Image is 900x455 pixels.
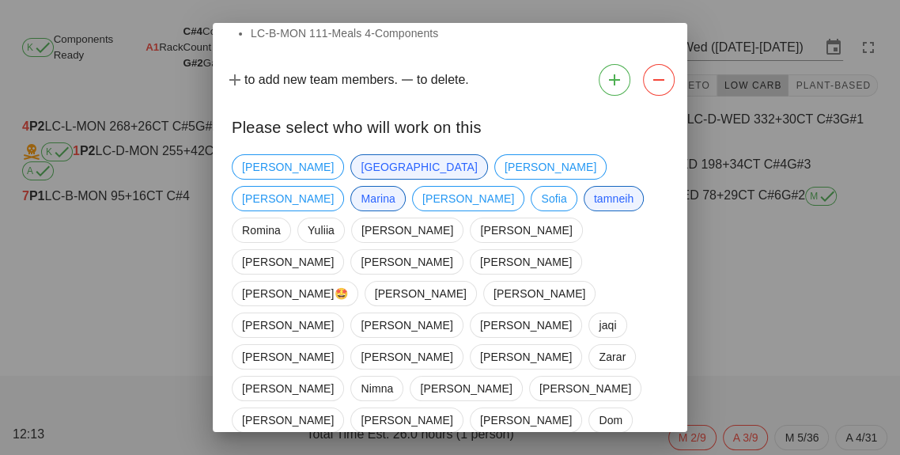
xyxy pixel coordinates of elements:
span: [PERSON_NAME] [242,345,334,369]
span: Sofia [541,187,566,210]
span: [PERSON_NAME] [242,408,334,432]
span: [PERSON_NAME] [242,155,334,179]
span: Nimna [361,377,393,400]
span: Romina [242,218,281,242]
span: [PERSON_NAME] [242,377,334,400]
span: [PERSON_NAME] [480,345,572,369]
span: [PERSON_NAME] [242,187,334,210]
div: to add new team members. to delete. [213,58,687,102]
span: [PERSON_NAME] [480,313,572,337]
span: [PERSON_NAME] [493,282,585,305]
span: [PERSON_NAME] [420,377,512,400]
div: Please select who will work on this [213,102,687,148]
span: [PERSON_NAME] [242,313,334,337]
span: [PERSON_NAME] [361,408,452,432]
span: [PERSON_NAME] [361,345,452,369]
li: LC-B-MON 111-Meals 4-Components [251,25,668,42]
span: Dom [599,408,622,432]
span: [PERSON_NAME] [480,250,572,274]
span: [PERSON_NAME] [480,218,572,242]
span: jaqi [599,313,616,337]
span: Zarar [599,345,626,369]
span: [PERSON_NAME] [361,218,453,242]
span: Yuliia [308,218,335,242]
span: [PERSON_NAME]🤩 [242,282,348,305]
span: [PERSON_NAME] [361,250,452,274]
span: [PERSON_NAME] [480,408,572,432]
span: [PERSON_NAME] [539,377,631,400]
span: [PERSON_NAME] [422,187,514,210]
span: Marina [361,187,395,210]
span: tamneih [594,187,634,210]
span: [PERSON_NAME] [505,155,596,179]
span: [PERSON_NAME] [242,250,334,274]
span: [GEOGRAPHIC_DATA] [361,155,477,179]
span: [PERSON_NAME] [375,282,467,305]
span: [PERSON_NAME] [361,313,452,337]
